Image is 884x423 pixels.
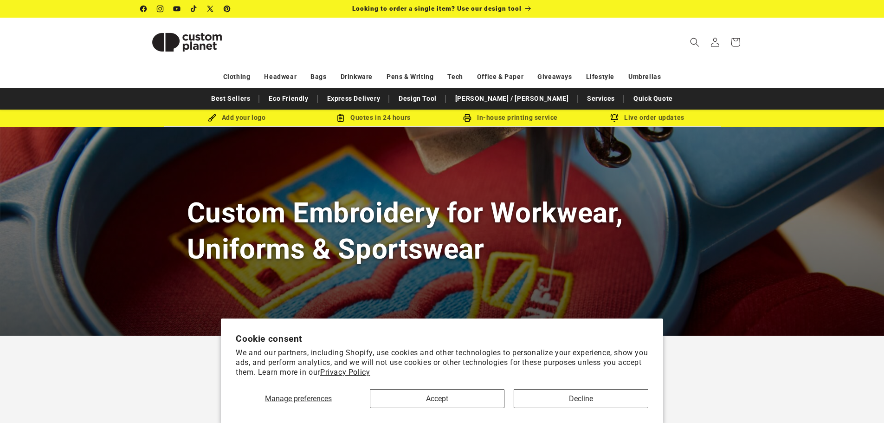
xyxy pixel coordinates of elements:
[514,389,648,408] button: Decline
[684,32,705,52] summary: Search
[236,348,648,377] p: We and our partners, including Shopify, use cookies and other technologies to personalize your ex...
[463,114,471,122] img: In-house printing
[264,91,313,107] a: Eco Friendly
[187,195,697,267] h1: Custom Embroidery for Workwear, Uniforms & Sportswear
[352,5,522,12] span: Looking to order a single item? Use our design tool
[264,69,297,85] a: Headwear
[447,69,463,85] a: Tech
[477,69,523,85] a: Office & Paper
[206,91,255,107] a: Best Sellers
[341,69,373,85] a: Drinkware
[265,394,332,403] span: Manage preferences
[323,91,385,107] a: Express Delivery
[838,378,884,423] iframe: Chat Widget
[223,69,251,85] a: Clothing
[629,91,678,107] a: Quick Quote
[236,389,361,408] button: Manage preferences
[141,21,233,63] img: Custom Planet
[394,91,441,107] a: Design Tool
[582,91,619,107] a: Services
[310,69,326,85] a: Bags
[579,112,716,124] div: Live order updates
[336,114,345,122] img: Order Updates Icon
[586,69,614,85] a: Lifestyle
[387,69,433,85] a: Pens & Writing
[610,114,619,122] img: Order updates
[442,112,579,124] div: In-house printing service
[305,112,442,124] div: Quotes in 24 hours
[168,112,305,124] div: Add your logo
[208,114,216,122] img: Brush Icon
[451,91,573,107] a: [PERSON_NAME] / [PERSON_NAME]
[370,389,504,408] button: Accept
[236,333,648,344] h2: Cookie consent
[320,368,370,377] a: Privacy Policy
[628,69,661,85] a: Umbrellas
[137,18,237,66] a: Custom Planet
[537,69,572,85] a: Giveaways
